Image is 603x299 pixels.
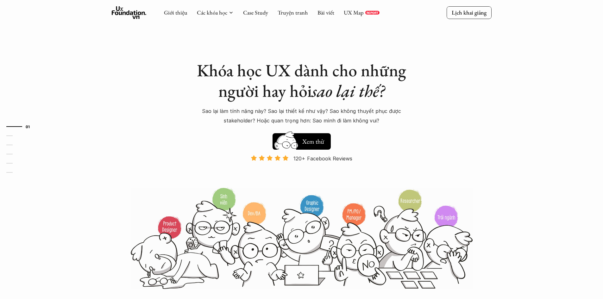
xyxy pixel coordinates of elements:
a: Xem thử [273,130,331,150]
strong: 01 [26,124,30,129]
a: Các khóa học [197,9,227,16]
p: Sao lại làm tính năng này? Sao lại thiết kế như vậy? Sao không thuyết phục được stakeholder? Hoặc... [191,106,412,126]
h5: Xem thử [302,137,324,146]
p: REPORT [367,11,378,15]
a: 120+ Facebook Reviews [245,155,358,187]
a: REPORT [365,11,380,15]
a: Bài viết [317,9,334,16]
a: Truyện tranh [278,9,308,16]
a: UX Map [344,9,364,16]
a: Giới thiệu [164,9,187,16]
p: 120+ Facebook Reviews [293,154,352,163]
h1: Khóa học UX dành cho những người hay hỏi [191,60,412,101]
a: Lịch khai giảng [447,6,492,19]
a: 01 [6,123,36,130]
em: sao lại thế? [312,80,385,102]
a: Case Study [243,9,268,16]
p: Lịch khai giảng [452,9,487,16]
